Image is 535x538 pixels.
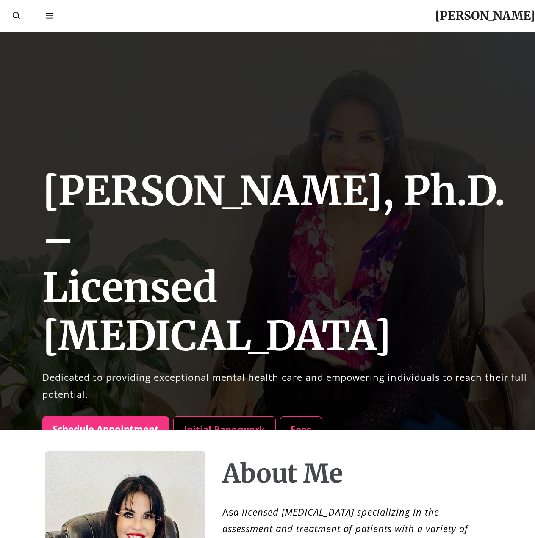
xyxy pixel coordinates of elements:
[42,167,535,361] h1: [PERSON_NAME], Ph.D. – Licensed [MEDICAL_DATA]
[42,369,535,402] p: Dedicated to providing exceptional mental health care and empowering individuals to reach their f...
[42,416,169,442] a: Schedule Appointment
[280,416,322,443] a: Fees
[435,8,535,23] a: [PERSON_NAME]
[222,458,343,489] h1: About Me
[173,416,276,443] a: Initial Paperwork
